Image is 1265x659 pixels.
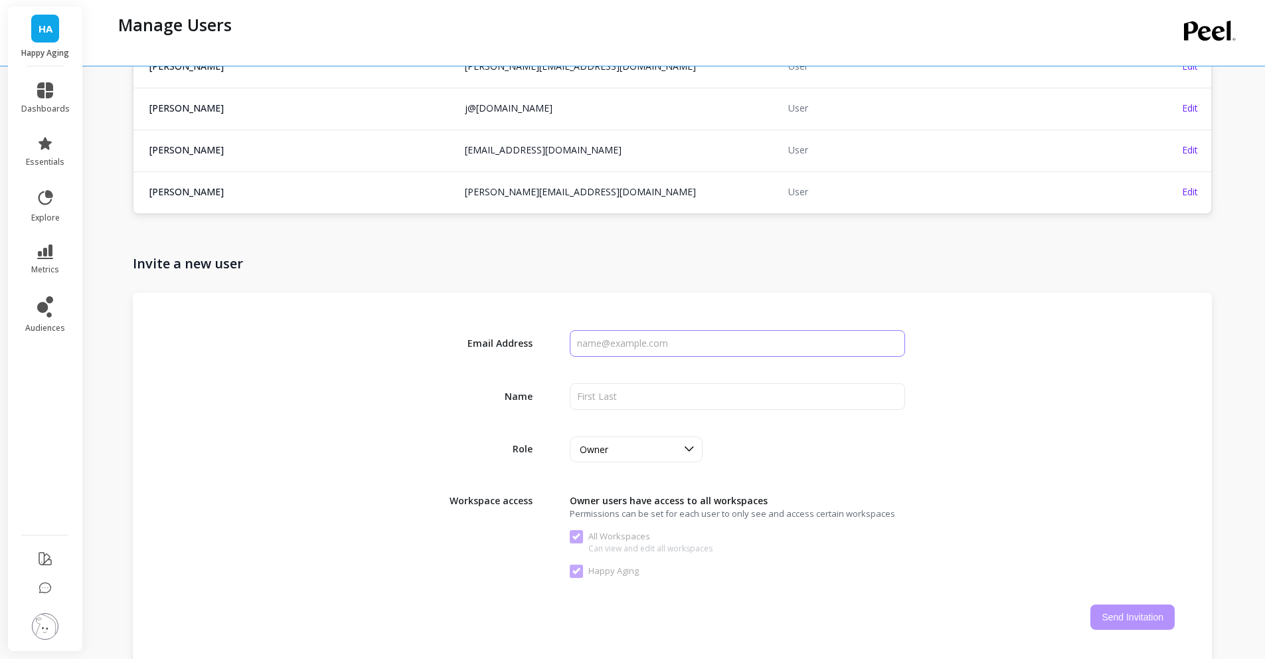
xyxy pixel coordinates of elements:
[1182,60,1198,72] span: Edit
[39,21,52,37] span: HA
[21,21,32,32] img: logo_orange.svg
[1182,185,1198,198] span: Edit
[140,77,151,88] img: tab_keywords_by_traffic_grey.svg
[118,13,232,36] p: Manage Users
[580,443,608,456] span: Owner
[35,35,190,45] div: [PERSON_NAME]: [DOMAIN_NAME]
[70,78,102,87] div: Domínio
[21,48,70,58] p: Happy Aging
[465,143,622,156] a: [EMAIL_ADDRESS][DOMAIN_NAME]
[1182,143,1198,156] span: Edit
[149,143,449,157] span: [PERSON_NAME]
[570,330,904,357] input: name@example.com
[149,102,449,115] span: [PERSON_NAME]
[465,60,696,72] a: [PERSON_NAME][EMAIL_ADDRESS][DOMAIN_NAME]
[21,104,70,114] span: dashboards
[440,390,533,403] span: Name
[465,102,552,114] a: j@[DOMAIN_NAME]
[780,130,1104,170] td: User
[25,323,65,333] span: audiences
[440,442,533,456] span: Role
[1090,605,1175,630] button: Send Invitation
[55,77,66,88] img: tab_domain_overview_orange.svg
[31,264,59,275] span: metrics
[780,171,1104,212] td: User
[570,494,904,508] span: Owner users have access to all workspaces
[440,337,533,350] span: Email Address
[570,383,904,410] input: First Last
[570,530,713,543] span: All Workspaces
[32,613,58,640] img: profile picture
[155,78,213,87] div: Palavras-chave
[1182,102,1198,114] span: Edit
[570,565,639,578] span: Happy Aging
[465,185,696,198] a: [PERSON_NAME][EMAIL_ADDRESS][DOMAIN_NAME]
[133,254,1212,273] h1: Invite a new user
[570,508,971,519] span: Permissions can be set for each user to only see and access certain workspaces
[31,213,60,223] span: explore
[780,88,1104,128] td: User
[37,21,65,32] div: v 4.0.25
[440,489,533,508] span: Workspace access
[26,157,64,167] span: essentials
[21,35,32,45] img: website_grey.svg
[149,185,449,199] span: [PERSON_NAME]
